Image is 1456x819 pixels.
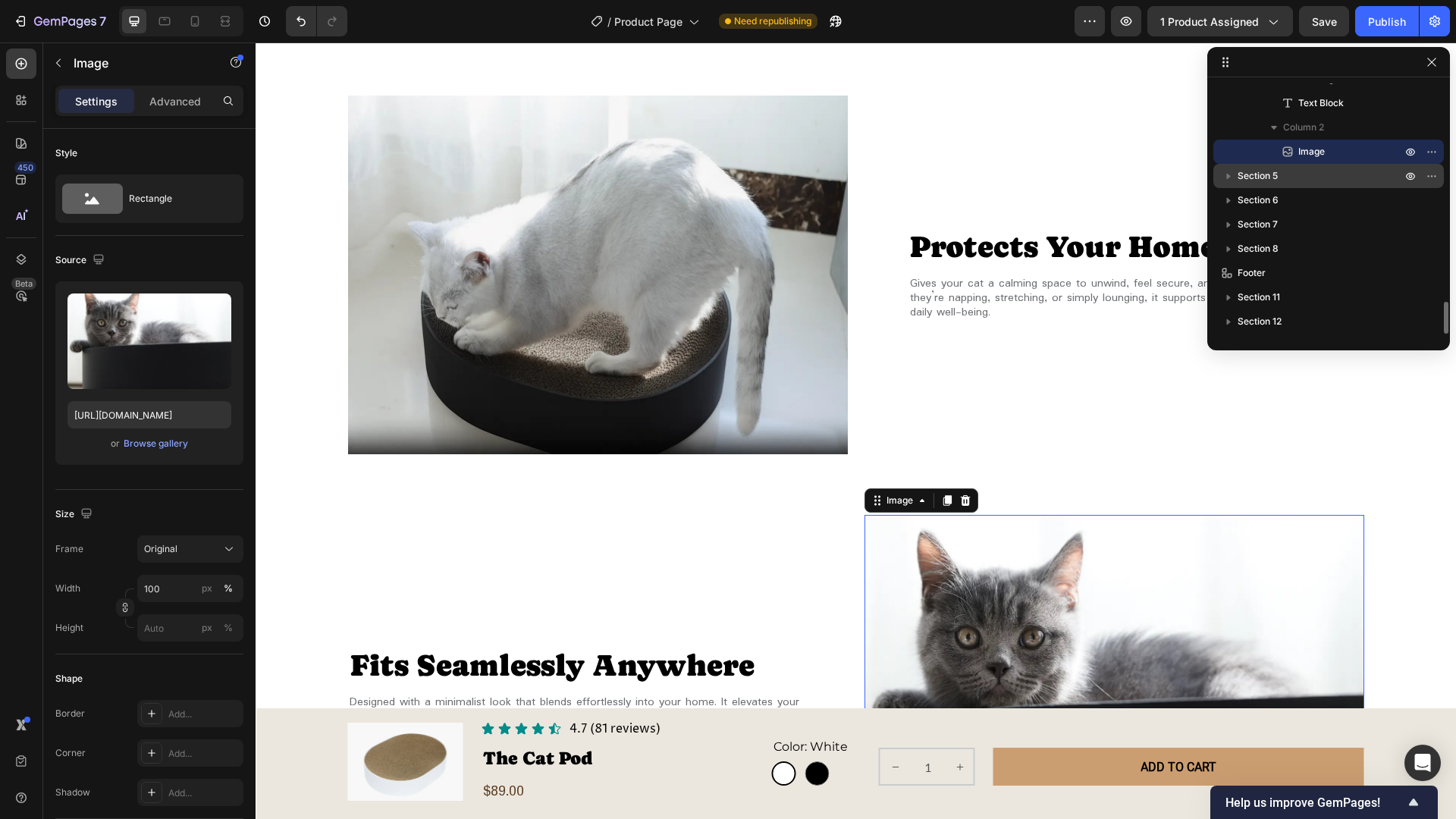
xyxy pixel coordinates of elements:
[1238,193,1279,208] span: Section 6
[137,535,243,563] button: Original
[55,542,83,556] label: Frame
[1298,96,1344,111] span: Text Block
[516,695,594,713] legend: Color: White
[129,181,221,216] div: Rectangle
[144,542,177,556] span: Original
[219,579,237,598] button: px
[655,707,689,742] input: quantity
[55,504,96,525] div: Size
[124,437,188,450] div: Browse gallery
[94,653,547,697] p: Designed with a minimalist look that blends effortlessly into your home. It elevates your space a...
[314,677,405,695] p: 4.7 (81 reviews)
[219,619,237,637] button: px
[734,14,811,28] span: Need republishing
[1368,14,1406,30] div: Publish
[75,93,118,109] p: Settings
[607,14,611,30] span: /
[55,746,86,760] div: Corner
[1355,6,1419,36] button: Publish
[226,704,422,727] h1: The Cat Pod
[149,93,201,109] p: Advanced
[67,401,231,428] input: https://example.com/image.jpg
[1225,793,1423,811] button: Show survey - Help us improve GemPages!
[226,736,422,762] div: $89.00
[1283,120,1324,135] span: Column 2
[1238,168,1278,184] span: Section 5
[74,54,202,72] p: Image
[202,582,212,595] div: px
[738,705,1109,743] button: Add to cart
[111,435,120,453] span: or
[1160,14,1259,30] span: 1 product assigned
[1238,290,1280,305] span: Section 11
[55,582,80,595] label: Width
[93,604,548,641] h2: Fits Seamlessly Anywhere
[1238,241,1279,256] span: Section 8
[625,707,655,742] button: decrement
[653,186,1109,222] h2: Protects Your Home
[168,786,240,800] div: Add...
[1238,217,1278,232] span: Section 7
[1404,745,1441,781] div: Open Intercom Messenger
[198,619,216,637] button: %
[1238,265,1266,281] span: Footer
[55,672,83,686] div: Shape
[14,162,36,174] div: 450
[168,708,240,721] div: Add...
[885,717,961,732] div: Add to cart
[55,707,85,720] div: Border
[93,53,592,412] img: gempages_584648911461810757-27e35b84-ad10-48c0-a976-093cced3528b.webp
[614,14,682,30] span: Product Page
[55,786,90,799] div: Shadow
[11,278,36,290] div: Beta
[224,582,233,595] div: %
[99,12,106,30] p: 7
[55,621,83,635] label: Height
[137,614,243,642] input: px%
[1299,6,1349,36] button: Save
[67,293,231,389] img: preview-image
[1298,144,1325,159] span: Image
[123,436,189,451] button: Browse gallery
[137,575,243,602] input: px%
[55,146,77,160] div: Style
[256,42,1456,819] iframe: Design area
[198,579,216,598] button: %
[689,707,720,742] button: increment
[654,234,1107,278] p: Gives your cat a calming space to unwind, feel secure, and stay stress-free. Whether they’re napp...
[286,6,347,36] div: Undo/Redo
[1238,314,1282,329] span: Section 12
[6,6,113,36] button: 7
[55,250,108,271] div: Source
[628,451,661,465] div: Image
[168,747,240,761] div: Add...
[1225,795,1404,810] span: Help us improve GemPages!
[224,621,233,635] div: %
[202,621,212,635] div: px
[1312,15,1337,28] span: Save
[1147,6,1293,36] button: 1 product assigned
